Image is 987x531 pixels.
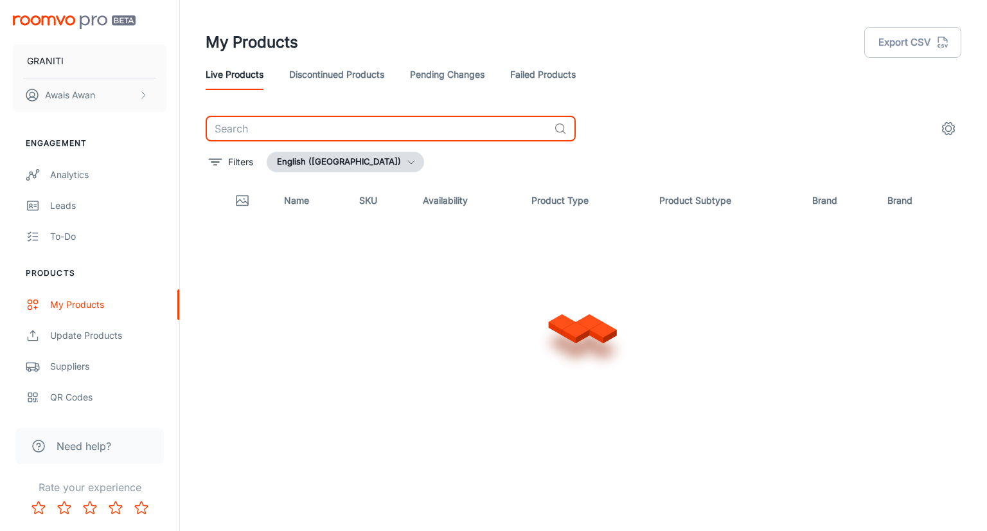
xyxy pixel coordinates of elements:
img: Roomvo PRO Beta [13,15,136,29]
button: Rate 5 star [129,495,154,521]
button: settings [936,116,961,141]
div: Suppliers [50,359,166,373]
th: Availability [413,183,520,219]
button: GRANITI [13,44,166,78]
span: Need help? [57,438,111,454]
p: GRANITI [27,54,64,68]
button: filter [206,152,256,172]
p: Rate your experience [10,480,169,495]
input: Search [206,116,549,141]
div: QR Codes [50,390,166,404]
button: Rate 2 star [51,495,77,521]
svg: Thumbnail [235,193,250,208]
div: Update Products [50,328,166,343]
button: Rate 3 star [77,495,103,521]
th: Brand [877,183,961,219]
button: Awais Awan [13,78,166,112]
div: My Products [50,298,166,312]
a: Pending Changes [410,59,485,90]
th: Name [274,183,349,219]
th: Product Subtype [649,183,802,219]
p: Awais Awan [45,88,95,102]
th: SKU [349,183,413,219]
button: English ([GEOGRAPHIC_DATA]) [267,152,424,172]
h1: My Products [206,31,298,54]
button: Export CSV [864,27,961,58]
a: Failed Products [510,59,576,90]
div: Leads [50,199,166,213]
button: Rate 4 star [103,495,129,521]
th: Product Type [521,183,650,219]
div: To-do [50,230,166,244]
button: Rate 1 star [26,495,51,521]
a: Live Products [206,59,263,90]
div: Analytics [50,168,166,182]
p: Filters [228,155,253,169]
a: Discontinued Products [289,59,384,90]
th: Brand [802,183,877,219]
